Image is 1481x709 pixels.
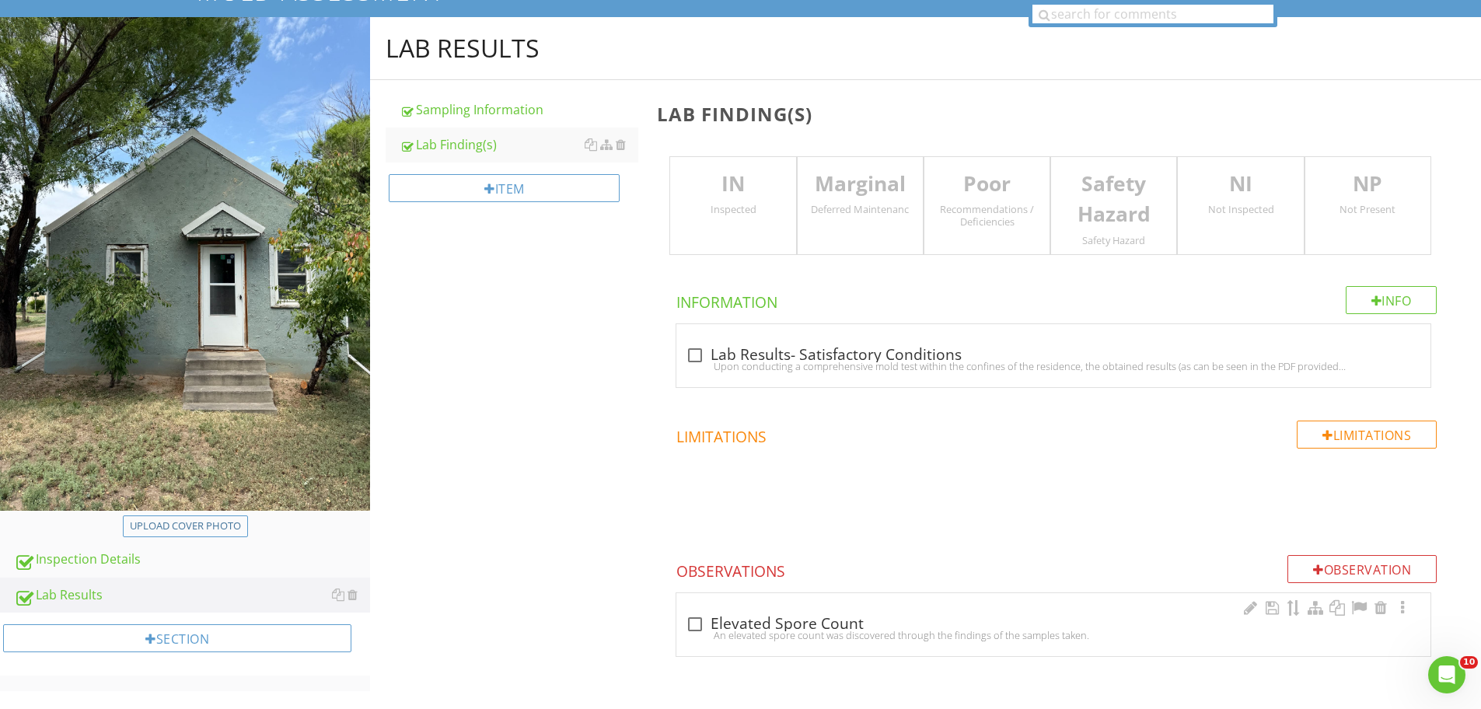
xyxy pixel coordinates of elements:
div: Info [1346,286,1437,314]
p: NI [1178,169,1303,200]
div: Inspected [670,203,795,215]
h4: Information [676,286,1437,313]
p: Marginal [798,169,923,200]
div: Not Inspected [1178,203,1303,215]
span: 10 [1460,656,1478,669]
div: Not Present [1305,203,1430,215]
div: Lab Results [386,33,540,64]
div: Inspection Details [14,550,370,570]
div: Upload cover photo [130,519,241,534]
div: Deferred Maintenanc [798,203,923,215]
p: Safety Hazard [1051,169,1176,230]
p: NP [1305,169,1430,200]
button: Upload cover photo [123,515,248,537]
p: IN [670,169,795,200]
input: search for comments [1032,5,1273,23]
div: Observation [1287,555,1437,583]
h4: Observations [676,555,1437,582]
iframe: Intercom live chat [1428,656,1465,693]
div: Recommendations / Deficiencies [924,203,1050,228]
div: Lab Finding(s) [400,135,638,154]
div: Upon conducting a comprehensive mold test within the confines of the residence, the obtained resu... [686,360,1421,372]
h4: Limitations [676,421,1437,447]
div: Sampling Information [400,100,638,119]
div: Limitations [1297,421,1437,449]
div: An elevated spore count was discovered through the findings of the samples taken. [686,629,1421,641]
div: Section [3,624,351,652]
p: Poor [924,169,1050,200]
div: Item [389,174,620,202]
div: Lab Results [14,585,370,606]
h3: Lab Finding(s) [657,103,1456,124]
div: Safety Hazard [1051,234,1176,246]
